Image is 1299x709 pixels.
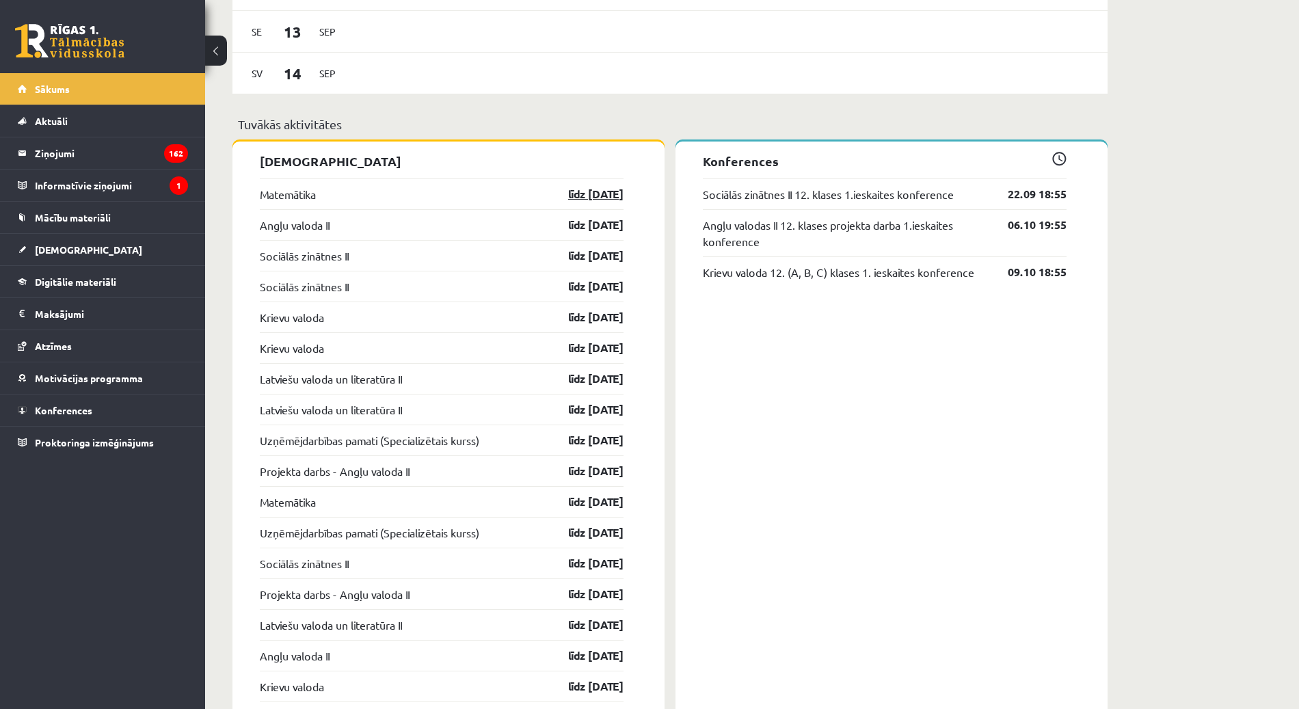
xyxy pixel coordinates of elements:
[35,436,154,449] span: Proktoringa izmēģinājums
[544,248,624,264] a: līdz [DATE]
[243,21,271,42] span: Se
[544,586,624,602] a: līdz [DATE]
[313,63,342,84] span: Sep
[544,217,624,233] a: līdz [DATE]
[260,401,402,418] a: Latviešu valoda un literatūra II
[18,394,188,426] a: Konferences
[544,371,624,387] a: līdz [DATE]
[544,401,624,418] a: līdz [DATE]
[703,264,974,280] a: Krievu valoda 12. (A, B, C) klases 1. ieskaites konference
[313,21,342,42] span: Sep
[260,555,349,572] a: Sociālās zinātnes II
[260,248,349,264] a: Sociālās zinātnes II
[703,152,1067,170] p: Konferences
[35,340,72,352] span: Atzīmes
[18,202,188,233] a: Mācību materiāli
[544,678,624,695] a: līdz [DATE]
[18,234,188,265] a: [DEMOGRAPHIC_DATA]
[260,678,324,695] a: Krievu valoda
[18,330,188,362] a: Atzīmes
[238,115,1102,133] p: Tuvākās aktivitātes
[35,372,143,384] span: Motivācijas programma
[544,494,624,510] a: līdz [DATE]
[544,555,624,572] a: līdz [DATE]
[35,243,142,256] span: [DEMOGRAPHIC_DATA]
[35,298,188,330] legend: Maksājumi
[18,73,188,105] a: Sākums
[987,186,1067,202] a: 22.09 18:55
[260,152,624,170] p: [DEMOGRAPHIC_DATA]
[18,266,188,297] a: Digitālie materiāli
[260,371,402,387] a: Latviešu valoda un literatūra II
[260,586,410,602] a: Projekta darbs - Angļu valoda II
[260,186,316,202] a: Matemātika
[544,309,624,325] a: līdz [DATE]
[35,137,188,169] legend: Ziņojumi
[271,62,314,85] span: 14
[260,617,402,633] a: Latviešu valoda un literatūra II
[18,170,188,201] a: Informatīvie ziņojumi1
[260,463,410,479] a: Projekta darbs - Angļu valoda II
[18,105,188,137] a: Aktuāli
[544,340,624,356] a: līdz [DATE]
[15,24,124,58] a: Rīgas 1. Tālmācības vidusskola
[544,524,624,541] a: līdz [DATE]
[544,617,624,633] a: līdz [DATE]
[18,362,188,394] a: Motivācijas programma
[18,298,188,330] a: Maksājumi
[703,186,954,202] a: Sociālās zinātnes II 12. klases 1.ieskaites konference
[987,217,1067,233] a: 06.10 19:55
[987,264,1067,280] a: 09.10 18:55
[544,432,624,449] a: līdz [DATE]
[260,432,479,449] a: Uzņēmējdarbības pamati (Specializētais kurss)
[35,404,92,416] span: Konferences
[260,647,330,664] a: Angļu valoda II
[243,63,271,84] span: Sv
[35,115,68,127] span: Aktuāli
[703,217,987,250] a: Angļu valodas II 12. klases projekta darba 1.ieskaites konference
[260,278,349,295] a: Sociālās zinātnes II
[18,137,188,169] a: Ziņojumi162
[544,463,624,479] a: līdz [DATE]
[544,186,624,202] a: līdz [DATE]
[35,170,188,201] legend: Informatīvie ziņojumi
[35,276,116,288] span: Digitālie materiāli
[260,340,324,356] a: Krievu valoda
[260,309,324,325] a: Krievu valoda
[35,83,70,95] span: Sākums
[260,494,316,510] a: Matemātika
[271,21,314,43] span: 13
[18,427,188,458] a: Proktoringa izmēģinājums
[260,217,330,233] a: Angļu valoda II
[170,176,188,195] i: 1
[35,211,111,224] span: Mācību materiāli
[544,278,624,295] a: līdz [DATE]
[544,647,624,664] a: līdz [DATE]
[260,524,479,541] a: Uzņēmējdarbības pamati (Specializētais kurss)
[164,144,188,163] i: 162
